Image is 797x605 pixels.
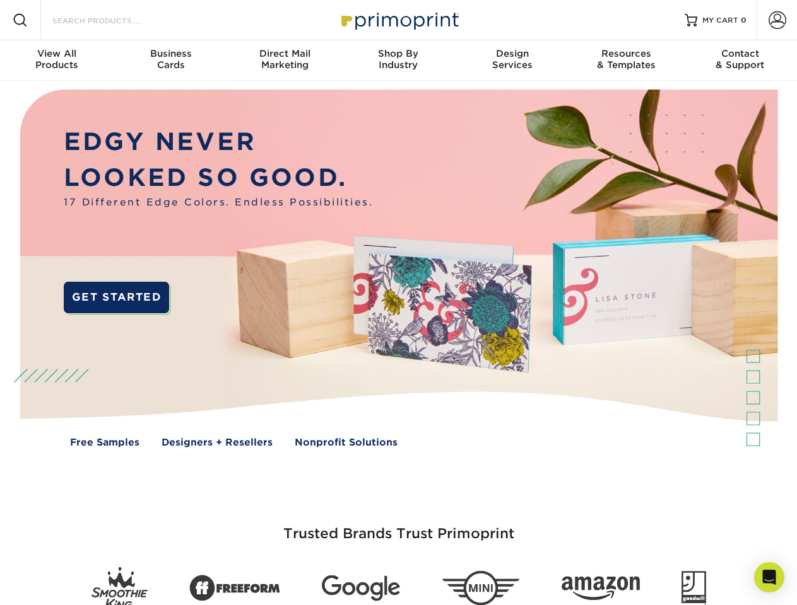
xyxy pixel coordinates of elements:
div: & Templates [569,48,683,71]
div: Cards [114,48,227,71]
a: Designers + Resellers [162,435,273,450]
div: & Support [683,48,797,71]
a: Free Samples [70,435,139,450]
div: Industry [341,48,455,71]
a: Nonprofit Solutions [295,435,398,450]
a: Shop ByIndustry [341,40,455,81]
div: Open Intercom Messenger [754,562,784,592]
div: Services [456,48,569,71]
img: Primoprint [336,6,462,33]
a: Contact& Support [683,40,797,81]
a: DesignServices [456,40,569,81]
a: BusinessCards [114,40,227,81]
p: LOOKED SO GOOD. [64,160,373,196]
span: Design [456,48,569,59]
span: Shop By [341,48,455,59]
a: Direct MailMarketing [228,40,341,81]
span: Direct Mail [228,48,341,59]
a: GET STARTED [64,282,169,313]
input: SEARCH PRODUCTS..... [51,13,174,28]
span: 17 Different Edge Colors. Endless Possibilities. [64,195,373,210]
span: MY CART [702,15,738,26]
img: Amazon [562,577,640,601]
span: Business [114,48,227,59]
p: EDGY NEVER [64,124,373,160]
h3: Trusted Brands Trust Primoprint [30,495,768,557]
img: Google [322,575,400,601]
img: Goodwill [682,571,706,605]
span: Resources [569,48,683,59]
span: 0 [741,16,747,25]
a: Resources& Templates [569,40,683,81]
span: Contact [683,48,797,59]
div: Marketing [228,48,341,71]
